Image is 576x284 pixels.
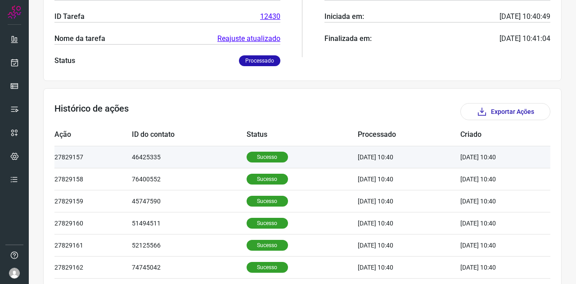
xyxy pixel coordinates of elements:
td: 27829160 [54,212,132,234]
td: 27829161 [54,234,132,256]
td: [DATE] 10:40 [460,168,523,190]
p: Sucesso [247,262,288,273]
td: [DATE] 10:40 [460,146,523,168]
td: Criado [460,124,523,146]
button: Exportar Ações [460,103,550,120]
td: ID do contato [132,124,247,146]
td: Status [247,124,358,146]
h3: Histórico de ações [54,103,129,120]
td: 51494511 [132,212,247,234]
td: 76400552 [132,168,247,190]
td: Processado [358,124,460,146]
p: Sucesso [247,218,288,229]
td: [DATE] 10:40 [358,146,460,168]
td: [DATE] 10:40 [460,234,523,256]
p: Finalizada em: [324,33,372,44]
td: [DATE] 10:40 [358,212,460,234]
td: [DATE] 10:40 [460,190,523,212]
td: [DATE] 10:40 [358,190,460,212]
p: [DATE] 10:40:49 [499,11,550,22]
p: Sucesso [247,152,288,162]
td: 27829157 [54,146,132,168]
a: 12430 [260,11,280,22]
td: 74745042 [132,256,247,278]
td: [DATE] 10:40 [358,234,460,256]
td: Ação [54,124,132,146]
p: Sucesso [247,196,288,207]
td: [DATE] 10:40 [460,256,523,278]
img: avatar-user-boy.jpg [9,268,20,279]
td: [DATE] 10:40 [358,168,460,190]
p: Status [54,55,75,66]
p: Sucesso [247,174,288,185]
p: [DATE] 10:41:04 [499,33,550,44]
p: Sucesso [247,240,288,251]
td: 27829158 [54,168,132,190]
td: 52125566 [132,234,247,256]
p: ID Tarefa [54,11,85,22]
p: Processado [239,55,280,66]
p: Nome da tarefa [54,33,105,44]
p: Iniciada em: [324,11,364,22]
td: 27829159 [54,190,132,212]
td: 45747590 [132,190,247,212]
td: 27829162 [54,256,132,278]
img: Logo [8,5,21,19]
a: Reajuste atualizado [217,33,280,44]
td: [DATE] 10:40 [358,256,460,278]
td: [DATE] 10:40 [460,212,523,234]
td: 46425335 [132,146,247,168]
